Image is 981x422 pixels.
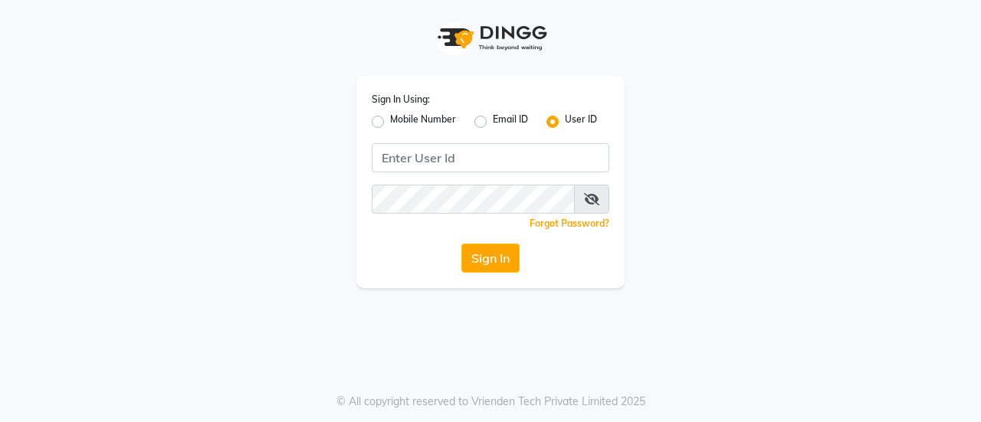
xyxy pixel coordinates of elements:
label: Mobile Number [390,113,456,131]
button: Sign In [461,244,520,273]
label: Email ID [493,113,528,131]
input: Username [372,185,575,214]
img: logo1.svg [429,15,552,61]
a: Forgot Password? [530,218,609,229]
label: User ID [565,113,597,131]
label: Sign In Using: [372,93,430,106]
input: Username [372,143,609,172]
